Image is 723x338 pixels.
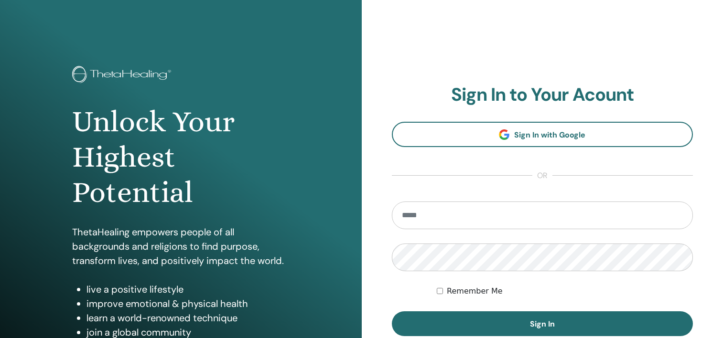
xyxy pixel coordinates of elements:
[392,84,693,106] h2: Sign In to Your Acount
[530,319,555,329] span: Sign In
[447,285,503,297] label: Remember Me
[72,225,289,268] p: ThetaHealing empowers people of all backgrounds and religions to find purpose, transform lives, a...
[392,311,693,336] button: Sign In
[72,104,289,211] h1: Unlock Your Highest Potential
[392,122,693,147] a: Sign In with Google
[86,311,289,325] li: learn a world-renowned technique
[86,282,289,296] li: live a positive lifestyle
[437,285,693,297] div: Keep me authenticated indefinitely or until I manually logout
[514,130,585,140] span: Sign In with Google
[532,170,552,181] span: or
[86,296,289,311] li: improve emotional & physical health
